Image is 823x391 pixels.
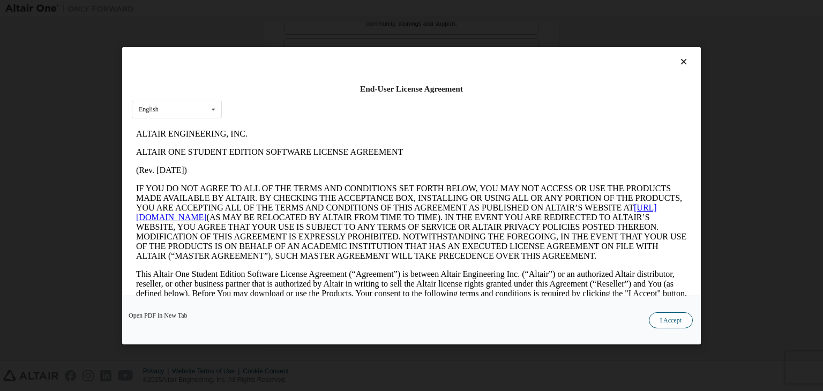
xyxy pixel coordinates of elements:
[4,78,525,97] a: [URL][DOMAIN_NAME]
[4,22,555,32] p: ALTAIR ONE STUDENT EDITION SOFTWARE LICENSE AGREEMENT
[4,4,555,14] p: ALTAIR ENGINEERING, INC.
[4,41,555,50] p: (Rev. [DATE])
[139,106,159,112] div: English
[4,145,555,183] p: This Altair One Student Edition Software License Agreement (“Agreement”) is between Altair Engine...
[132,84,691,94] div: End-User License Agreement
[649,312,693,328] button: I Accept
[4,59,555,136] p: IF YOU DO NOT AGREE TO ALL OF THE TERMS AND CONDITIONS SET FORTH BELOW, YOU MAY NOT ACCESS OR USE...
[129,312,188,319] a: Open PDF in New Tab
